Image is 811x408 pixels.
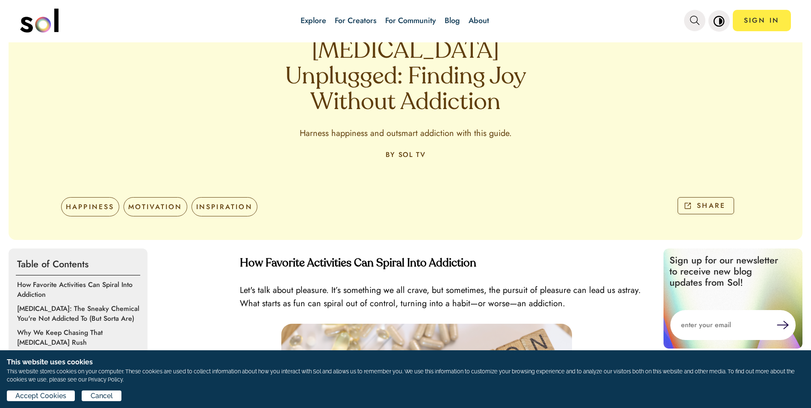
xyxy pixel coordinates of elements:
[445,15,460,26] a: Blog
[697,201,725,210] p: SHARE
[61,197,119,216] div: HAPPINESS
[300,129,512,138] p: Harness happiness and outsmart addiction with this guide.
[678,197,734,215] button: SHARE
[469,15,489,26] a: About
[301,15,326,26] a: Explore
[20,9,59,33] img: logo
[386,151,425,159] p: BY SOL TV
[664,248,792,294] p: Sign up for our newsletter to receive new blog updates from Sol!
[17,280,142,299] p: How Favorite Activities Can Spiral Into Addiction
[17,304,142,323] p: [MEDICAL_DATA]: The Sneaky Chemical You're Not Addicted To (But Sorta Are)
[91,391,113,401] span: Cancel
[240,258,476,269] strong: How Favorite Activities Can Spiral Into Addiction
[124,197,187,216] div: MOTIVATION
[733,10,791,31] a: SIGN IN
[280,39,532,116] h1: [MEDICAL_DATA] Unplugged: Finding Joy Without Addiction
[15,391,66,401] span: Accept Cookies
[7,390,75,401] button: Accept Cookies
[240,284,641,310] span: Let's talk about pleasure. It’s something we all crave, but sometimes, the pursuit of pleasure ca...
[82,390,121,401] button: Cancel
[17,328,142,347] p: Why We Keep Chasing That [MEDICAL_DATA] Rush
[192,197,257,216] div: INSPIRATION
[16,253,140,275] p: Table of Contents
[385,15,436,26] a: For Community
[670,310,777,340] input: enter your email
[7,357,804,367] h1: This website uses cookies
[20,6,790,35] nav: main navigation
[7,367,804,384] p: This website stores cookies on your computer. These cookies are used to collect information about...
[335,15,377,26] a: For Creators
